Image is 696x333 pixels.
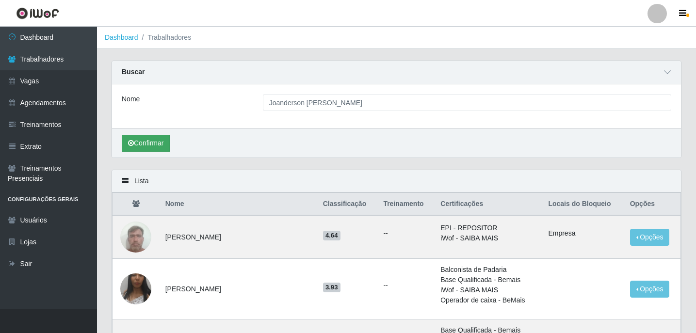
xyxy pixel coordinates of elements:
th: Opções [624,193,681,216]
li: EPI - REPOSITOR [440,223,536,233]
li: Trabalhadores [138,32,192,43]
span: 3.93 [323,283,340,292]
img: CoreUI Logo [16,7,59,19]
th: Classificação [317,193,378,216]
li: Balconista de Padaria [440,265,536,275]
input: Digite o Nome... [263,94,671,111]
nav: breadcrumb [97,27,696,49]
span: 4.64 [323,231,340,240]
th: Treinamento [377,193,435,216]
th: Nome [160,193,317,216]
li: Base Qualificada - Bemais [440,275,536,285]
button: Opções [630,229,670,246]
li: Operador de caixa - BeMais [440,295,536,305]
th: Certificações [435,193,542,216]
a: Dashboard [105,33,138,41]
label: Nome [122,94,140,104]
li: iWof - SAIBA MAIS [440,285,536,295]
td: [PERSON_NAME] [160,259,317,319]
li: iWof - SAIBA MAIS [440,233,536,243]
img: 1703145599560.jpeg [120,254,151,323]
ul: -- [383,280,429,290]
td: [PERSON_NAME] [160,215,317,259]
button: Opções [630,281,670,298]
img: 1744904636352.jpeg [120,216,151,257]
li: Empresa [548,228,618,238]
th: Locais do Bloqueio [542,193,624,216]
ul: -- [383,228,429,238]
div: Lista [112,170,681,192]
strong: Buscar [122,68,145,76]
button: Confirmar [122,135,170,152]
